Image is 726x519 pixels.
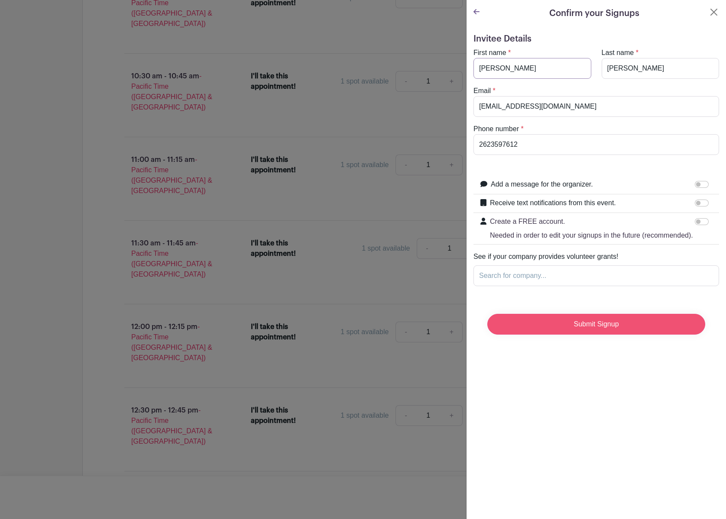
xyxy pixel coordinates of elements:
[490,230,693,241] p: Needed in order to edit your signups in the future (recommended).
[709,7,719,17] button: Close
[473,48,506,58] label: First name
[602,48,634,58] label: Last name
[549,7,639,20] h5: Confirm your Signups
[490,198,616,208] label: Receive text notifications from this event.
[473,124,519,134] label: Phone number
[490,216,693,227] p: Create a FREE account.
[473,86,491,96] label: Email
[473,265,719,286] input: Search for company...
[487,314,705,335] input: Submit Signup
[491,179,593,190] label: Add a message for the organizer.
[473,251,719,262] span: See if your company provides volunteer grants!
[473,34,719,44] h5: Invitee Details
